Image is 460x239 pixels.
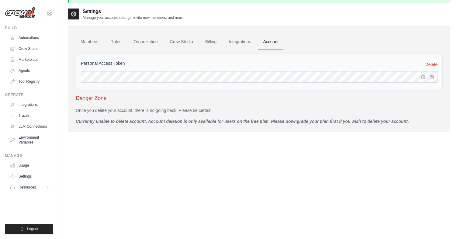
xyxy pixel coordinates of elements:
[105,34,126,50] a: Roles
[83,8,184,15] h2: Settings
[81,60,125,66] label: Personal Access Token
[425,61,438,68] a: Delete
[200,34,221,50] a: Billing
[27,227,38,231] span: Logout
[7,55,53,64] a: Marketplace
[5,224,53,234] button: Logout
[258,34,283,50] a: Account
[76,94,443,102] h3: Danger Zone
[83,15,184,20] p: Manage your account settings, invite new members, and more.
[7,182,53,192] button: Resources
[224,34,256,50] a: Integrations
[165,34,198,50] a: Crew Studio
[76,34,103,50] a: Members
[19,185,36,190] span: Resources
[7,133,53,147] a: Environment Variables
[5,7,35,19] img: Logo
[129,34,162,50] a: Organization
[7,77,53,86] a: Tool Registry
[7,161,53,170] a: Usage
[76,118,443,124] p: Currently unable to delete account. Account deletion is only available for users on the free plan...
[7,66,53,75] a: Agents
[7,33,53,43] a: Automations
[7,171,53,181] a: Settings
[5,153,53,158] div: Manage
[7,100,53,109] a: Integrations
[76,107,443,113] p: Once you delete your account, there is no going back. Please be certain.
[7,44,53,54] a: Crew Studio
[7,122,53,131] a: LLM Connections
[5,26,53,30] div: Build
[7,111,53,120] a: Traces
[5,92,53,97] div: Operate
